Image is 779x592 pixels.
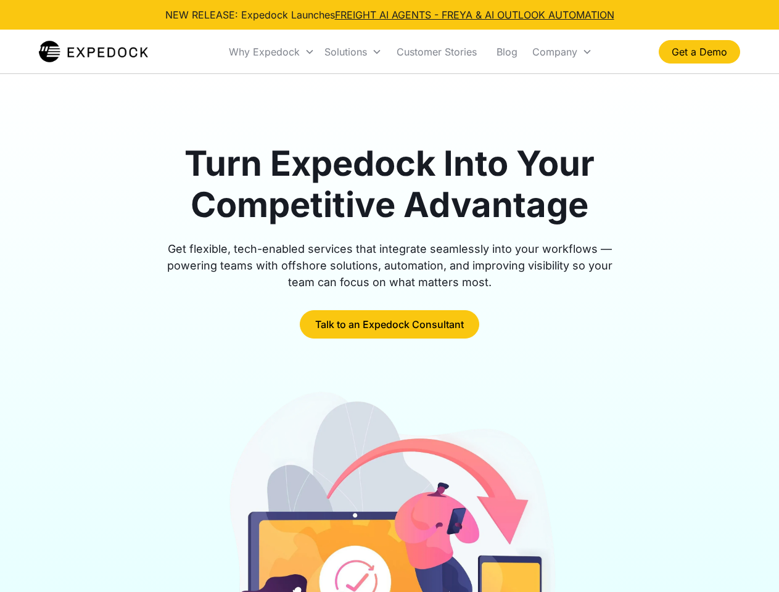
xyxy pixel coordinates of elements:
[487,31,527,73] a: Blog
[335,9,614,21] a: FREIGHT AI AGENTS - FREYA & AI OUTLOOK AUTOMATION
[319,31,387,73] div: Solutions
[39,39,148,64] img: Expedock Logo
[717,533,779,592] iframe: Chat Widget
[324,46,367,58] div: Solutions
[300,310,479,339] a: Talk to an Expedock Consultant
[659,40,740,64] a: Get a Demo
[532,46,577,58] div: Company
[153,240,627,290] div: Get flexible, tech-enabled services that integrate seamlessly into your workflows — powering team...
[527,31,597,73] div: Company
[165,7,614,22] div: NEW RELEASE: Expedock Launches
[39,39,148,64] a: home
[229,46,300,58] div: Why Expedock
[387,31,487,73] a: Customer Stories
[153,143,627,226] h1: Turn Expedock Into Your Competitive Advantage
[224,31,319,73] div: Why Expedock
